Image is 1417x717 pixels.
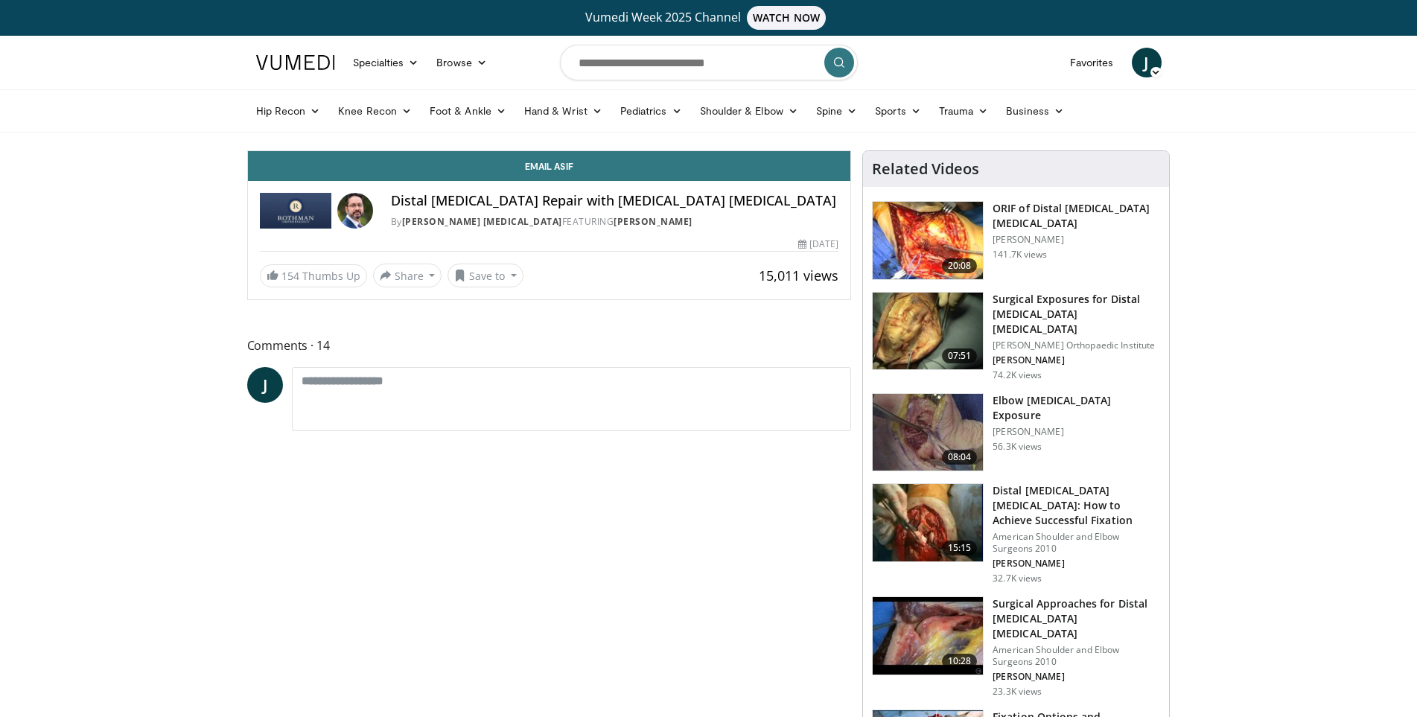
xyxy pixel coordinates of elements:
a: Hip Recon [247,96,330,126]
a: Sports [866,96,930,126]
p: 141.7K views [993,249,1047,261]
div: By FEATURING [391,215,839,229]
img: heCDP4pTuni5z6vX4xMDoxOjBrO-I4W8_11.150x105_q85_crop-smart_upscale.jpg [873,394,983,471]
button: Save to [448,264,523,287]
span: 20:08 [942,258,978,273]
p: [PERSON_NAME] [993,558,1160,570]
span: WATCH NOW [747,6,826,30]
span: 15,011 views [759,267,838,284]
a: 08:04 Elbow [MEDICAL_DATA] Exposure [PERSON_NAME] 56.3K views [872,393,1160,472]
p: [PERSON_NAME] Orthopaedic Institute [993,340,1160,351]
h3: Surgical Approaches for Distal [MEDICAL_DATA] [MEDICAL_DATA] [993,596,1160,641]
img: stein_0_1.png.150x105_q85_crop-smart_upscale.jpg [873,597,983,675]
h3: ORIF of Distal [MEDICAL_DATA] [MEDICAL_DATA] [993,201,1160,231]
p: [PERSON_NAME] [993,426,1160,438]
a: Vumedi Week 2025 ChannelWATCH NOW [258,6,1159,30]
a: 15:15 Distal [MEDICAL_DATA] [MEDICAL_DATA]: How to Achieve Successful Fixation American Shoulder ... [872,483,1160,584]
h4: Distal [MEDICAL_DATA] Repair with [MEDICAL_DATA] [MEDICAL_DATA] [391,193,839,209]
p: 23.3K views [993,686,1042,698]
p: [PERSON_NAME] [993,234,1160,246]
div: [DATE] [798,238,838,251]
h4: Related Videos [872,160,979,178]
p: 74.2K views [993,369,1042,381]
a: 10:28 Surgical Approaches for Distal [MEDICAL_DATA] [MEDICAL_DATA] American Shoulder and Elbow Su... [872,596,1160,698]
a: 07:51 Surgical Exposures for Distal [MEDICAL_DATA] [MEDICAL_DATA] [PERSON_NAME] Orthopaedic Insti... [872,292,1160,381]
a: Pediatrics [611,96,691,126]
a: Email Asif [248,151,851,181]
a: J [247,367,283,403]
a: Shoulder & Elbow [691,96,807,126]
a: Hand & Wrist [515,96,611,126]
a: Spine [807,96,866,126]
a: [PERSON_NAME] [MEDICAL_DATA] [402,215,562,228]
span: 10:28 [942,654,978,669]
a: 20:08 ORIF of Distal [MEDICAL_DATA] [MEDICAL_DATA] [PERSON_NAME] 141.7K views [872,201,1160,280]
h3: Elbow [MEDICAL_DATA] Exposure [993,393,1160,423]
p: 32.7K views [993,573,1042,584]
img: shawn_1.png.150x105_q85_crop-smart_upscale.jpg [873,484,983,561]
img: VuMedi Logo [256,55,335,70]
img: orif-sanch_3.png.150x105_q85_crop-smart_upscale.jpg [873,202,983,279]
p: [PERSON_NAME] [993,671,1160,683]
img: Rothman Hand Surgery [260,193,331,229]
p: American Shoulder and Elbow Surgeons 2010 [993,644,1160,668]
p: [PERSON_NAME] [993,354,1160,366]
span: 154 [281,269,299,283]
p: 56.3K views [993,441,1042,453]
h3: Distal [MEDICAL_DATA] [MEDICAL_DATA]: How to Achieve Successful Fixation [993,483,1160,528]
span: Comments 14 [247,336,852,355]
a: Trauma [930,96,998,126]
input: Search topics, interventions [560,45,858,80]
a: Knee Recon [329,96,421,126]
a: Favorites [1061,48,1123,77]
a: Specialties [344,48,428,77]
a: [PERSON_NAME] [614,215,692,228]
a: Browse [427,48,496,77]
p: American Shoulder and Elbow Surgeons 2010 [993,531,1160,555]
h3: Surgical Exposures for Distal [MEDICAL_DATA] [MEDICAL_DATA] [993,292,1160,337]
a: J [1132,48,1162,77]
span: 15:15 [942,541,978,555]
span: 07:51 [942,348,978,363]
a: Business [997,96,1073,126]
button: Share [373,264,442,287]
img: Avatar [337,193,373,229]
span: 08:04 [942,450,978,465]
a: Foot & Ankle [421,96,515,126]
img: 70322_0000_3.png.150x105_q85_crop-smart_upscale.jpg [873,293,983,370]
a: 154 Thumbs Up [260,264,367,287]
